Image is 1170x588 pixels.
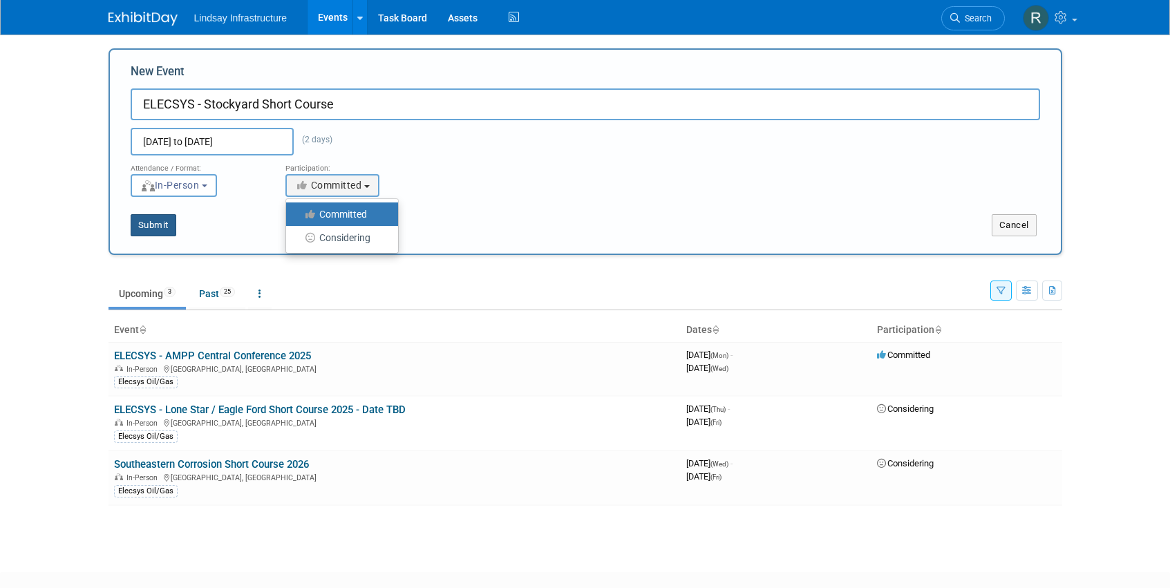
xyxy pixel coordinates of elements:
[294,135,332,144] span: (2 days)
[710,460,728,468] span: (Wed)
[686,458,733,468] span: [DATE]
[712,324,719,335] a: Sort by Start Date
[293,229,384,247] label: Considering
[114,376,178,388] div: Elecsys Oil/Gas
[710,365,728,372] span: (Wed)
[140,180,200,191] span: In-Person
[877,458,934,468] span: Considering
[686,417,721,427] span: [DATE]
[126,419,162,428] span: In-Person
[115,473,123,480] img: In-Person Event
[115,419,123,426] img: In-Person Event
[285,174,379,197] button: Committed
[131,155,265,173] div: Attendance / Format:
[194,12,287,23] span: Lindsay Infrastructure
[686,363,728,373] span: [DATE]
[710,473,721,481] span: (Fri)
[960,13,992,23] span: Search
[686,350,733,360] span: [DATE]
[114,430,178,443] div: Elecsys Oil/Gas
[131,64,185,85] label: New Event
[114,350,311,362] a: ELECSYS - AMPP Central Conference 2025
[114,404,406,416] a: ELECSYS - Lone Star / Eagle Ford Short Course 2025 - Date TBD
[131,128,294,155] input: Start Date - End Date
[730,350,733,360] span: -
[126,473,162,482] span: In-Person
[108,12,178,26] img: ExhibitDay
[871,319,1062,342] th: Participation
[992,214,1037,236] button: Cancel
[710,352,728,359] span: (Mon)
[220,287,235,297] span: 25
[877,404,934,414] span: Considering
[686,471,721,482] span: [DATE]
[126,365,162,374] span: In-Person
[164,287,176,297] span: 3
[114,363,675,374] div: [GEOGRAPHIC_DATA], [GEOGRAPHIC_DATA]
[730,458,733,468] span: -
[934,324,941,335] a: Sort by Participation Type
[114,471,675,482] div: [GEOGRAPHIC_DATA], [GEOGRAPHIC_DATA]
[728,404,730,414] span: -
[115,365,123,372] img: In-Person Event
[139,324,146,335] a: Sort by Event Name
[114,417,675,428] div: [GEOGRAPHIC_DATA], [GEOGRAPHIC_DATA]
[114,485,178,497] div: Elecsys Oil/Gas
[114,458,309,471] a: Southeastern Corrosion Short Course 2026
[941,6,1005,30] a: Search
[131,214,176,236] button: Submit
[293,205,384,223] label: Committed
[131,174,217,197] button: In-Person
[108,319,681,342] th: Event
[1023,5,1049,31] img: Ryan Wilcox
[285,155,419,173] div: Participation:
[710,406,726,413] span: (Thu)
[295,180,362,191] span: Committed
[877,350,930,360] span: Committed
[108,281,186,307] a: Upcoming3
[189,281,245,307] a: Past25
[131,88,1040,120] input: Name of Trade Show / Conference
[710,419,721,426] span: (Fri)
[686,404,730,414] span: [DATE]
[681,319,871,342] th: Dates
